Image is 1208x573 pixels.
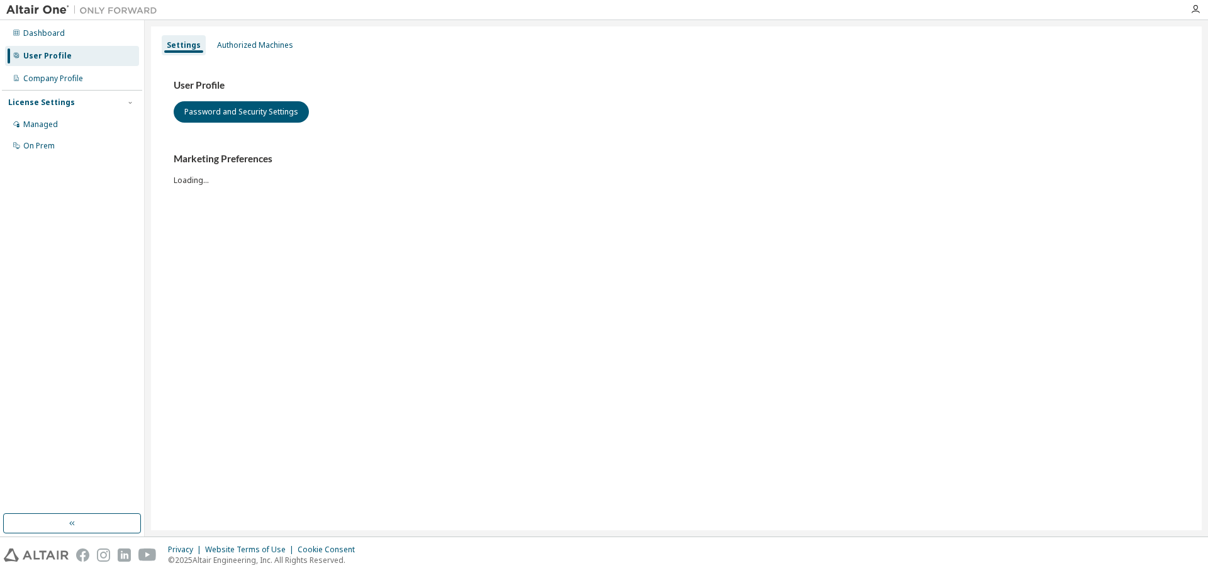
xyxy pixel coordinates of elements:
div: Managed [23,120,58,130]
img: Altair One [6,4,164,16]
h3: User Profile [174,79,1179,92]
p: © 2025 Altair Engineering, Inc. All Rights Reserved. [168,555,362,565]
div: Company Profile [23,74,83,84]
div: Authorized Machines [217,40,293,50]
div: License Settings [8,97,75,108]
div: User Profile [23,51,72,61]
img: instagram.svg [97,548,110,562]
button: Password and Security Settings [174,101,309,123]
img: altair_logo.svg [4,548,69,562]
img: linkedin.svg [118,548,131,562]
img: youtube.svg [138,548,157,562]
div: Dashboard [23,28,65,38]
div: Website Terms of Use [205,545,298,555]
div: On Prem [23,141,55,151]
div: Privacy [168,545,205,555]
h3: Marketing Preferences [174,153,1179,165]
div: Loading... [174,153,1179,185]
div: Settings [167,40,201,50]
img: facebook.svg [76,548,89,562]
div: Cookie Consent [298,545,362,555]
